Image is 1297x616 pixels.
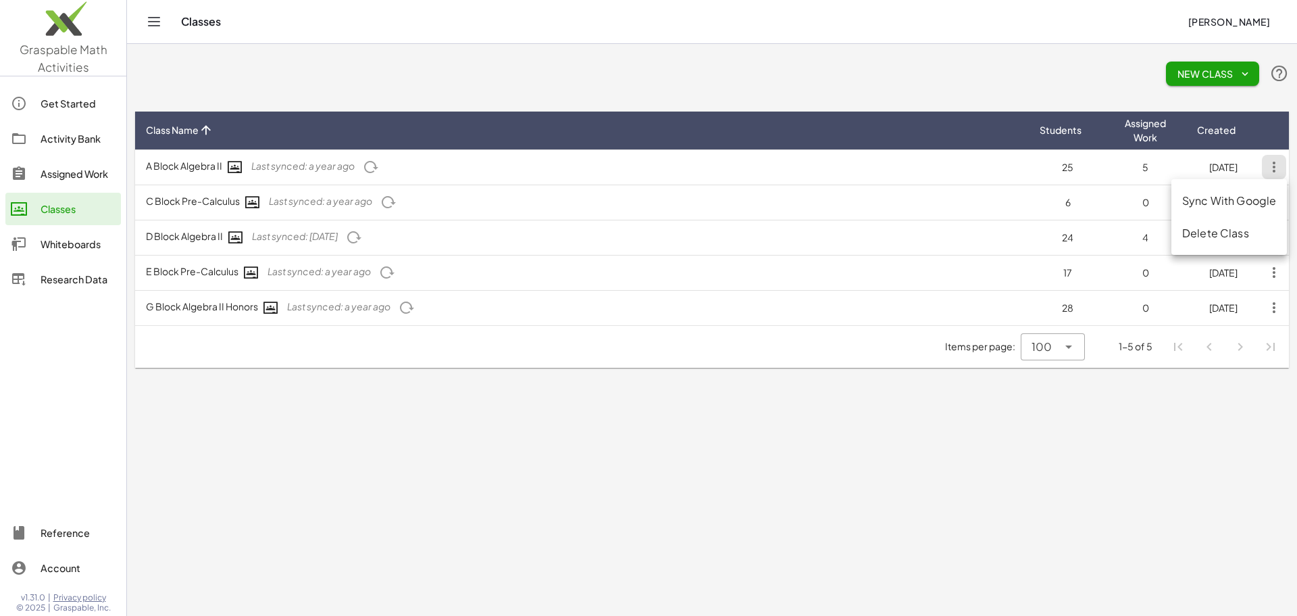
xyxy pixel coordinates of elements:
span: Graspable Math Activities [20,42,107,74]
button: New Class [1166,62,1259,86]
span: 5 [1142,161,1148,173]
a: Privacy policy [53,592,111,603]
span: 0 [1142,302,1149,314]
span: Created [1197,123,1236,137]
td: [DATE] [1184,255,1262,290]
a: Classes [5,193,121,225]
a: Research Data [5,263,121,295]
a: Whiteboards [5,228,121,260]
td: G Block Algebra II Honors [135,290,1029,325]
td: [DATE] [1184,149,1262,185]
button: [PERSON_NAME] [1177,9,1281,34]
nav: Pagination Navigation [1163,331,1286,362]
td: E Block Pre-Calculus [135,255,1029,290]
span: Students [1040,123,1082,137]
a: Assigned Work [5,158,121,190]
span: © 2025 [16,602,45,613]
td: 25 [1029,149,1107,185]
span: Last synced: a year ago [269,195,372,207]
span: Graspable, Inc. [53,602,111,613]
span: 0 [1142,196,1149,208]
td: A Block Algebra II [135,149,1029,185]
span: 100 [1032,339,1052,355]
span: Last synced: [DATE] [252,230,338,242]
td: [DATE] [1184,290,1262,325]
div: Sync With Google [1182,193,1276,209]
span: [PERSON_NAME] [1188,16,1270,28]
span: Last synced: a year ago [287,300,390,312]
span: Items per page: [945,339,1021,354]
span: Last synced: a year ago [251,160,355,172]
a: Account [5,552,121,584]
a: Reference [5,517,121,549]
span: New Class [1177,68,1248,80]
a: Activity Bank [5,122,121,155]
span: Class Name [146,123,199,137]
span: | [48,592,51,603]
div: 1-5 of 5 [1119,339,1152,354]
td: D Block Algebra II [135,220,1029,255]
div: Get Started [41,95,116,112]
button: Toggle navigation [143,11,165,32]
div: Delete Class [1182,225,1276,241]
td: 17 [1029,255,1107,290]
td: 6 [1029,185,1107,220]
div: Assigned Work [41,166,116,182]
span: Last synced: a year ago [268,265,371,277]
td: 24 [1029,220,1107,255]
td: 28 [1029,290,1107,325]
span: | [48,602,51,613]
span: Assigned Work [1117,116,1173,145]
span: 4 [1142,231,1148,243]
td: C Block Pre-Calculus [135,185,1029,220]
div: Whiteboards [41,236,116,252]
div: Reference [41,525,116,541]
div: Classes [41,201,116,217]
div: Research Data [41,271,116,287]
a: Get Started [5,87,121,120]
span: v1.31.0 [21,592,45,603]
div: Account [41,560,116,576]
div: Activity Bank [41,131,116,147]
span: 0 [1142,266,1149,279]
